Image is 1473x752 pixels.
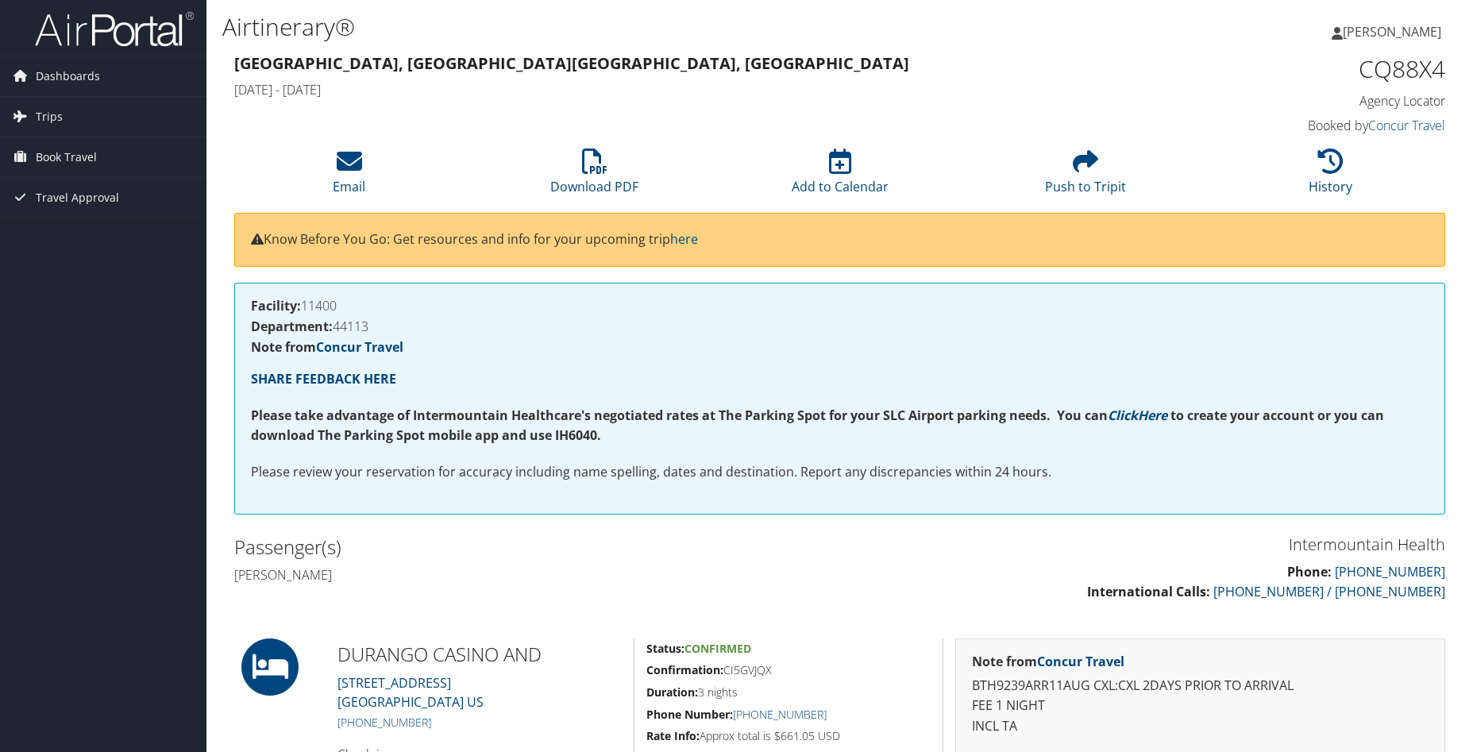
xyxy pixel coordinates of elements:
h4: 44113 [251,320,1429,333]
a: History [1309,157,1352,195]
span: Travel Approval [36,178,119,218]
p: Know Before You Go: Get resources and info for your upcoming trip [251,229,1429,250]
strong: [GEOGRAPHIC_DATA], [GEOGRAPHIC_DATA] [GEOGRAPHIC_DATA], [GEOGRAPHIC_DATA] [234,52,909,74]
a: SHARE FEEDBACK HERE [251,370,396,388]
h5: CI5GVJQX [646,662,931,678]
strong: Department: [251,318,333,335]
a: [PHONE_NUMBER] [337,715,431,730]
span: [PERSON_NAME] [1343,23,1441,40]
h2: DURANGO CASINO AND [337,641,623,668]
strong: Rate Info: [646,728,700,743]
a: Add to Calendar [792,157,889,195]
strong: Phone: [1287,563,1332,580]
a: Concur Travel [1037,653,1124,670]
h1: CQ88X4 [1160,52,1445,86]
a: [PHONE_NUMBER] [733,707,827,722]
strong: Facility: [251,297,301,314]
h5: 3 nights [646,685,931,700]
a: Email [333,157,365,195]
span: Book Travel [36,137,97,177]
a: Here [1138,407,1167,424]
span: Trips [36,97,63,137]
a: Click [1108,407,1138,424]
span: Confirmed [684,641,751,656]
strong: International Calls: [1087,583,1210,600]
a: here [670,230,698,248]
img: airportal-logo.png [35,10,194,48]
strong: Status: [646,641,684,656]
p: BTH9239ARR11AUG CXL:CXL 2DAYS PRIOR TO ARRIVAL FEE 1 NIGHT INCL TA [972,676,1429,737]
h1: Airtinerary® [222,10,1046,44]
h4: [DATE] - [DATE] [234,81,1136,98]
a: [PHONE_NUMBER] [1335,563,1445,580]
a: [STREET_ADDRESS][GEOGRAPHIC_DATA] US [337,674,484,711]
h2: Passenger(s) [234,534,828,561]
span: Dashboards [36,56,100,96]
a: Push to Tripit [1045,157,1126,195]
strong: Note from [251,338,403,356]
strong: Please take advantage of Intermountain Healthcare's negotiated rates at The Parking Spot for your... [251,407,1108,424]
a: [PHONE_NUMBER] / [PHONE_NUMBER] [1213,583,1445,600]
a: Concur Travel [316,338,403,356]
p: Please review your reservation for accuracy including name spelling, dates and destination. Repor... [251,462,1429,483]
h4: Booked by [1160,117,1445,134]
strong: Phone Number: [646,707,733,722]
a: Concur Travel [1368,117,1445,134]
strong: Duration: [646,685,698,700]
a: Download PDF [550,157,638,195]
h4: [PERSON_NAME] [234,566,828,584]
h3: Intermountain Health [852,534,1446,556]
h4: 11400 [251,299,1429,312]
h5: Approx total is $661.05 USD [646,728,931,744]
a: [PERSON_NAME] [1332,8,1457,56]
strong: Note from [972,653,1124,670]
h4: Agency Locator [1160,92,1445,110]
strong: Confirmation: [646,662,723,677]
